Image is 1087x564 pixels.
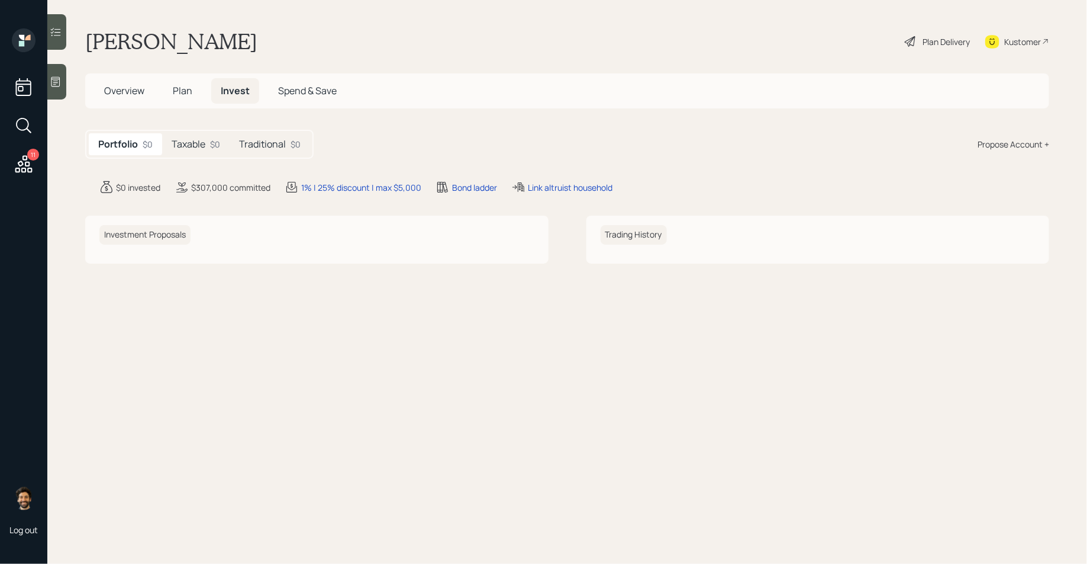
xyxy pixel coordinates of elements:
[452,181,497,194] div: Bond ladder
[85,28,257,55] h1: [PERSON_NAME]
[923,36,970,48] div: Plan Delivery
[239,139,286,150] h5: Traditional
[104,84,144,97] span: Overview
[143,138,153,150] div: $0
[9,524,38,536] div: Log out
[601,225,667,245] h6: Trading History
[172,139,205,150] h5: Taxable
[278,84,337,97] span: Spend & Save
[116,181,160,194] div: $0 invested
[191,181,270,194] div: $307,000 committed
[210,138,220,150] div: $0
[221,84,250,97] span: Invest
[291,138,301,150] div: $0
[12,486,36,510] img: eric-schwartz-headshot.png
[27,149,39,161] div: 11
[173,84,192,97] span: Plan
[98,139,138,150] h5: Portfolio
[301,181,421,194] div: 1% | 25% discount | max $5,000
[528,181,612,194] div: Link altruist household
[99,225,191,245] h6: Investment Proposals
[1004,36,1041,48] div: Kustomer
[978,138,1049,150] div: Propose Account +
